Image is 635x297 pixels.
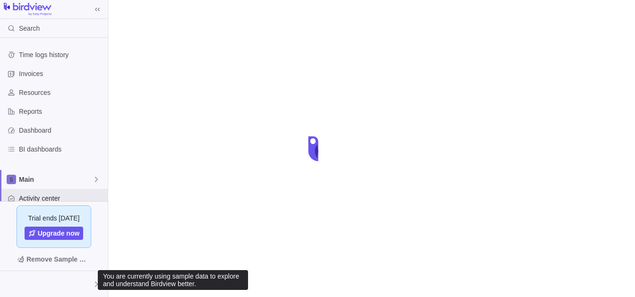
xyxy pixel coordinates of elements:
div: You are currently using sample data to explore and understand Birdview better. [103,272,243,288]
span: Invoices [19,69,104,78]
span: Remove Sample Data [8,252,100,267]
span: Reports [19,107,104,116]
span: Resources [19,88,104,97]
span: Search [19,24,40,33]
span: Remove Sample Data [26,254,91,265]
span: Main [19,175,93,184]
div: loading [299,130,336,168]
a: Upgrade now [25,227,84,240]
span: Upgrade now [38,229,80,238]
span: BI dashboards [19,144,104,154]
div: Sleuth <u>ss</u> {{7*7}} evil.com [6,279,17,290]
span: Dashboard [19,126,104,135]
span: Time logs history [19,50,104,59]
img: logo [4,3,51,16]
span: Activity center [19,194,104,203]
span: Trial ends [DATE] [28,213,80,223]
